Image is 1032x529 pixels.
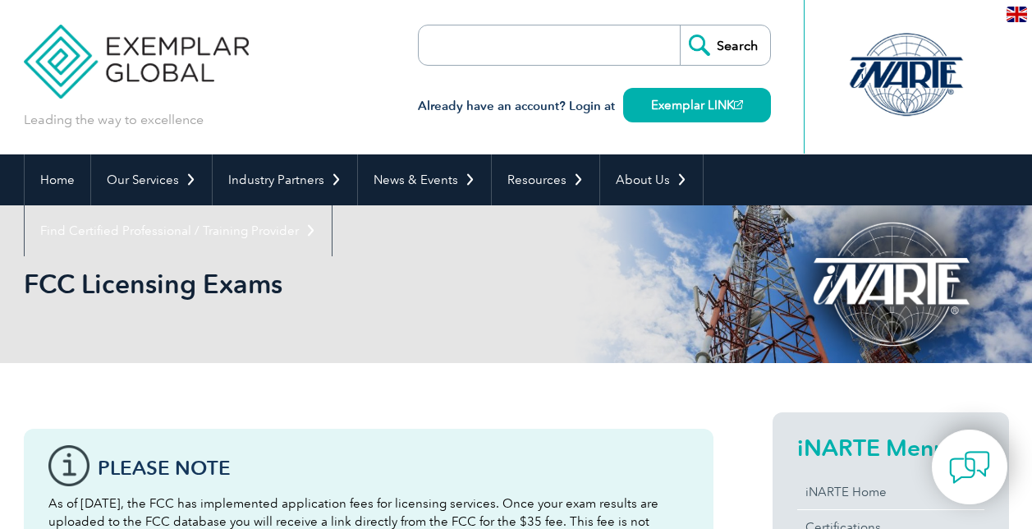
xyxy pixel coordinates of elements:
[98,458,689,478] h3: Please note
[949,447,990,488] img: contact-chat.png
[25,154,90,205] a: Home
[91,154,212,205] a: Our Services
[213,154,357,205] a: Industry Partners
[24,111,204,129] p: Leading the way to excellence
[623,88,771,122] a: Exemplar LINK
[734,100,743,109] img: open_square.png
[600,154,703,205] a: About Us
[1007,7,1027,22] img: en
[797,475,984,509] a: iNARTE Home
[358,154,491,205] a: News & Events
[492,154,599,205] a: Resources
[418,96,771,117] h3: Already have an account? Login at
[797,435,984,461] h2: iNARTE Menu.
[25,205,332,256] a: Find Certified Professional / Training Provider
[24,271,713,297] h2: FCC Licensing Exams
[680,25,770,65] input: Search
